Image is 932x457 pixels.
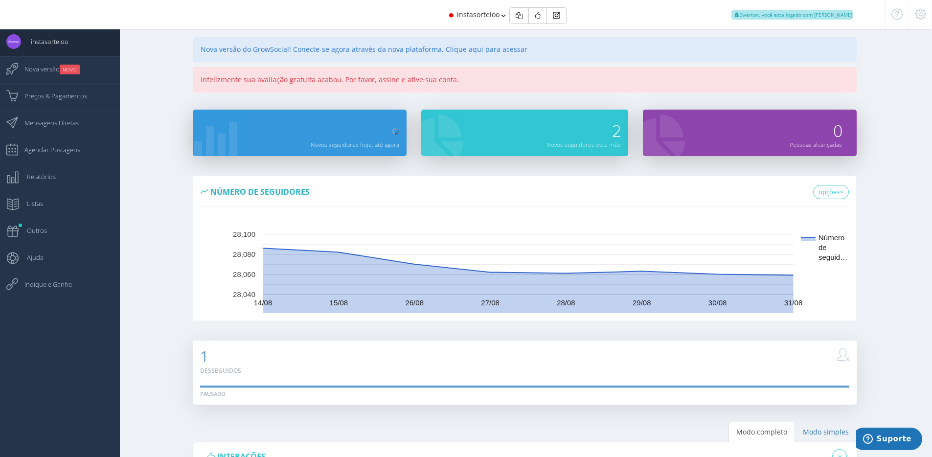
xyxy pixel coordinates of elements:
[546,140,621,148] small: Novos seguidores este mês
[728,422,795,442] a: Modo completo
[392,128,399,137] img: loader.gif
[457,10,500,19] span: instasorteioo
[17,245,44,270] span: Ajuda
[15,137,80,162] span: Agendar Postagens
[509,7,567,24] div: Basic example
[15,111,79,135] span: Mensagens Diretas
[481,298,500,307] text: 27/08
[612,119,621,142] span: 2
[17,191,43,216] span: Listas
[17,164,56,189] span: Relatórios
[200,346,208,366] span: 1
[200,366,241,375] small: Desseguidos
[790,140,842,148] small: Pessoas alcançadas
[17,218,47,243] span: Outros
[253,298,272,307] text: 14/08
[15,57,80,81] span: Nova versão
[233,290,255,298] text: 28,040
[233,270,255,278] text: 28,060
[21,29,68,54] span: instasorteioo
[200,390,226,398] div: Pausado
[201,215,855,313] svg: A chart.
[784,298,802,307] text: 31/08
[833,119,842,142] span: 0
[233,230,255,238] text: 28,100
[813,185,849,200] a: opções
[6,34,21,49] img: User Image
[60,65,80,74] small: NOVO
[795,422,857,442] a: Modo simples
[708,298,727,307] text: 30/08
[553,12,560,19] img: Instagram_simple_icon.svg
[15,84,87,108] span: Preços & Pagamentos
[210,186,310,197] span: Número de seguidores
[193,67,857,92] div: Infelizmente sua avaliação gratuita acabou. Por favor, assine e ative sua conta.
[633,298,651,307] text: 29/08
[405,298,424,307] text: 26/08
[233,250,255,258] text: 28,080
[193,37,857,62] div: Nova versão do GrowSocial! Conecte-se agora através da nova plataforma. Clique aqui para acessar
[311,140,399,148] small: Novos seguidores hoje, até agora
[329,298,348,307] text: 15/08
[15,272,72,297] span: Indique e Ganhe
[557,298,575,307] text: 28/08
[856,428,922,452] iframe: Abre um widget para que você possa encontrar mais informações
[818,233,844,242] text: Número
[731,10,853,20] span: Ewerton, você esta logado com [PERSON_NAME]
